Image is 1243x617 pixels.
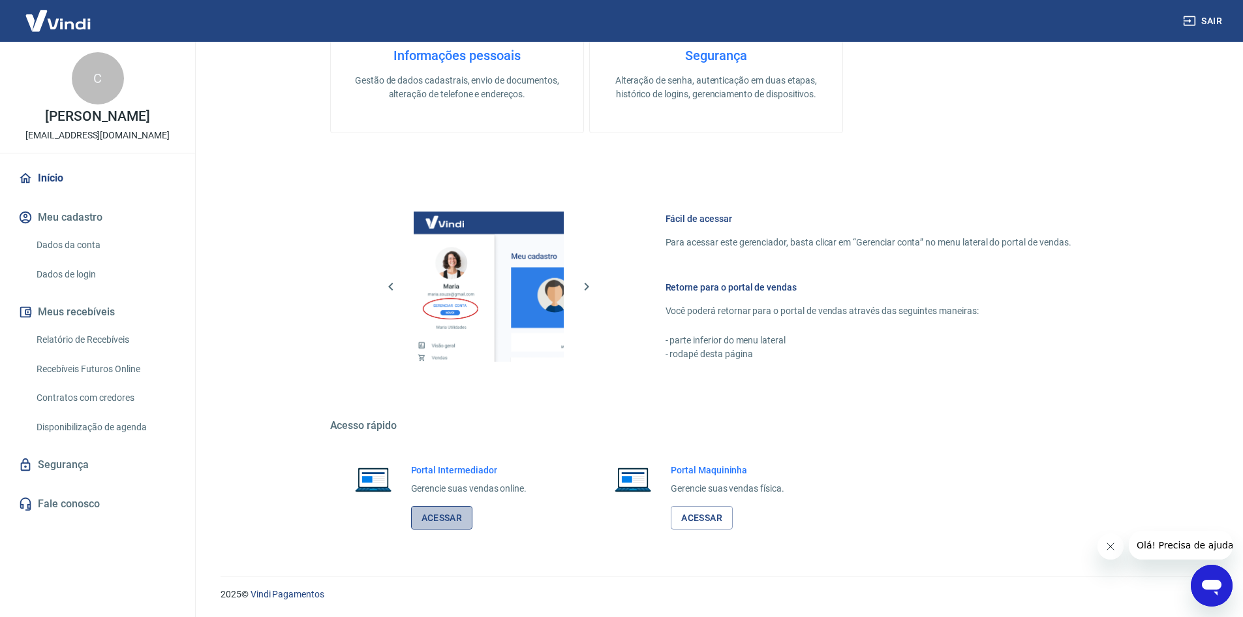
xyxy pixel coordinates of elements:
[72,52,124,104] div: C
[411,506,473,530] a: Acessar
[411,464,527,477] h6: Portal Intermediador
[8,9,110,20] span: Olá! Precisa de ajuda?
[666,334,1071,347] p: - parte inferior do menu lateral
[1180,9,1227,33] button: Sair
[346,464,401,495] img: Imagem de um notebook aberto
[16,164,179,193] a: Início
[31,356,179,383] a: Recebíveis Futuros Online
[666,304,1071,318] p: Você poderá retornar para o portal de vendas através das seguintes maneiras:
[611,48,821,63] h4: Segurança
[1129,531,1233,560] iframe: Mensagem da empresa
[411,482,527,496] p: Gerencie suas vendas online.
[666,236,1071,249] p: Para acessar este gerenciador, basta clicar em “Gerenciar conta” no menu lateral do portal de ven...
[352,48,562,63] h4: Informações pessoais
[221,588,1212,601] p: 2025 ©
[31,232,179,259] a: Dados da conta
[25,129,170,142] p: [EMAIL_ADDRESS][DOMAIN_NAME]
[31,385,179,411] a: Contratos com credores
[16,298,179,326] button: Meus recebíveis
[31,326,179,353] a: Relatório de Recebíveis
[1097,533,1124,560] iframe: Fechar mensagem
[251,589,324,599] a: Vindi Pagamentos
[16,490,179,518] a: Fale conosco
[352,74,562,101] p: Gestão de dados cadastrais, envio de documentos, alteração de telefone e endereços.
[671,464,784,477] h6: Portal Maquininha
[330,419,1103,432] h5: Acesso rápido
[666,212,1071,225] h6: Fácil de acessar
[16,451,179,479] a: Segurança
[666,347,1071,361] p: - rodapé desta página
[414,212,564,362] img: Imagem da dashboard mostrando o botão de gerenciar conta na sidebar no lado esquerdo
[606,464,660,495] img: Imagem de um notebook aberto
[16,203,179,232] button: Meu cadastro
[666,281,1071,294] h6: Retorne para o portal de vendas
[31,414,179,441] a: Disponibilização de agenda
[45,110,149,123] p: [PERSON_NAME]
[671,506,733,530] a: Acessar
[1191,565,1233,607] iframe: Botão para abrir a janela de mensagens
[611,74,821,101] p: Alteração de senha, autenticação em duas etapas, histórico de logins, gerenciamento de dispositivos.
[16,1,100,40] img: Vindi
[671,482,784,496] p: Gerencie suas vendas física.
[31,261,179,288] a: Dados de login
